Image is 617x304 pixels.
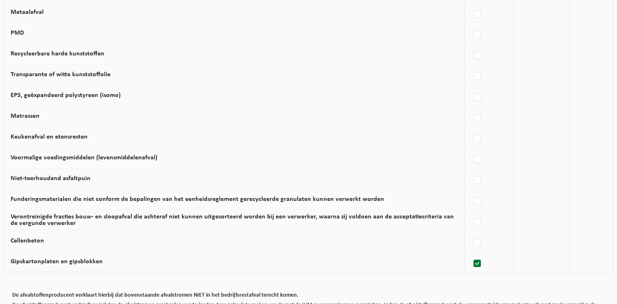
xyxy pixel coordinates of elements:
[11,238,44,244] label: Cellenbeton
[11,154,157,161] label: Voormalige voedingsmiddelen (levensmiddelenafval)
[11,9,44,15] label: Metaalafval
[11,30,24,36] label: PMD
[11,113,40,119] label: Matrassen
[11,51,104,57] label: Recycleerbare harde kunststoffen
[11,134,88,140] label: Keukenafval en etensresten
[11,258,103,265] label: Gipskartonplaten en gipsblokken
[11,92,121,99] label: EPS, geëxpandeerd polystyreen (isomo)
[11,71,111,78] label: Transparante of witte kunststoffolie
[11,196,384,203] label: Funderingsmaterialen die niet conform de bepalingen van het eenheidsreglement gerecycleerde granu...
[12,292,299,298] b: De afvalstoffenproducent verklaart hierbij dat bovenstaande afvalstromen NIET in het bedrijfsrest...
[11,175,91,182] label: Niet-teerhoudend asfaltpuin
[11,214,454,227] label: Verontreinigde fracties bouw- en sloopafval die achteraf niet kunnen uitgesorteerd worden bij een...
